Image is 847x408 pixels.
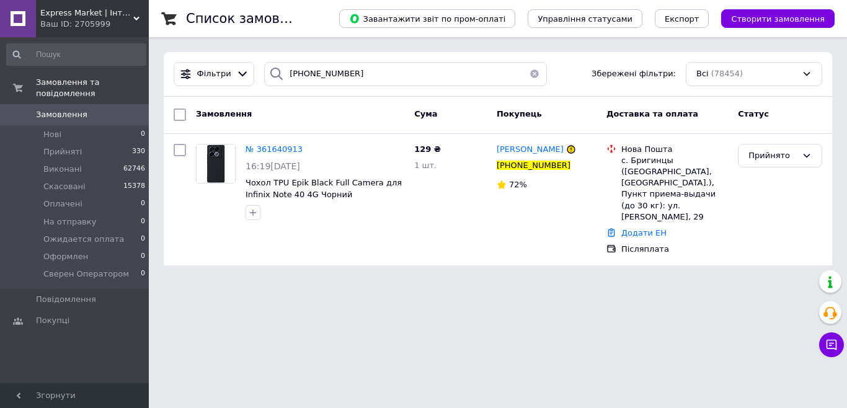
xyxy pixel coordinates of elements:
[246,178,402,199] a: Чохол TPU Epik Black Full Camera для Infinix Note 40 4G Чорний
[621,144,728,155] div: Нова Пошта
[36,315,69,326] span: Покупці
[709,14,835,23] a: Створити замовлення
[186,11,312,26] h1: Список замовлень
[414,144,441,154] span: 129 ₴
[264,62,547,86] input: Пошук за номером замовлення, ПІБ покупця, номером телефону, Email, номером накладної
[43,164,82,175] span: Виконані
[197,144,235,183] img: Фото товару
[606,109,698,118] span: Доставка та оплата
[36,294,96,305] span: Повідомлення
[528,9,642,28] button: Управління статусами
[621,244,728,255] div: Післяплата
[246,161,300,171] span: 16:19[DATE]
[141,216,145,228] span: 0
[711,69,743,78] span: (78454)
[414,161,437,170] span: 1 шт.
[36,109,87,120] span: Замовлення
[497,144,564,156] a: [PERSON_NAME]
[621,155,728,223] div: с. Бригинцы ([GEOGRAPHIC_DATA], [GEOGRAPHIC_DATA].), Пункт приема-выдачи (до 30 кг): ул. [PERSON_...
[123,164,145,175] span: 62746
[197,68,231,80] span: Фільтри
[731,14,825,24] span: Створити замовлення
[497,161,570,170] span: [PHONE_NUMBER]
[196,109,252,118] span: Замовлення
[132,146,145,157] span: 330
[819,332,844,357] button: Чат з покупцем
[123,181,145,192] span: 15378
[621,228,667,237] a: Додати ЕН
[40,19,149,30] div: Ваш ID: 2705999
[748,149,797,162] div: Прийнято
[339,9,515,28] button: Завантажити звіт по пром-оплаті
[349,13,505,24] span: Завантажити звіт по пром-оплаті
[141,251,145,262] span: 0
[246,144,303,154] a: № 361640913
[43,268,129,280] span: Сверен Оператором
[141,129,145,140] span: 0
[43,251,88,262] span: Оформлен
[538,14,632,24] span: Управління статусами
[36,77,149,99] span: Замовлення та повідомлення
[721,9,835,28] button: Створити замовлення
[141,198,145,210] span: 0
[43,234,124,245] span: Ожидается оплата
[43,198,82,210] span: Оплачені
[141,268,145,280] span: 0
[738,109,769,118] span: Статус
[43,146,82,157] span: Прийняті
[696,68,709,80] span: Всі
[196,144,236,184] a: Фото товару
[509,180,527,189] span: 72%
[592,68,676,80] span: Збережені фільтри:
[43,129,61,140] span: Нові
[497,109,542,118] span: Покупець
[655,9,709,28] button: Експорт
[414,109,437,118] span: Cума
[43,216,96,228] span: На отправку
[522,62,547,86] button: Очистить
[40,7,133,19] span: Express Market | Інтернет Магазин | ex-market.com.ua
[665,14,699,24] span: Експорт
[43,181,86,192] span: Скасовані
[141,234,145,245] span: 0
[497,144,564,154] span: [PERSON_NAME]
[6,43,146,66] input: Пошук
